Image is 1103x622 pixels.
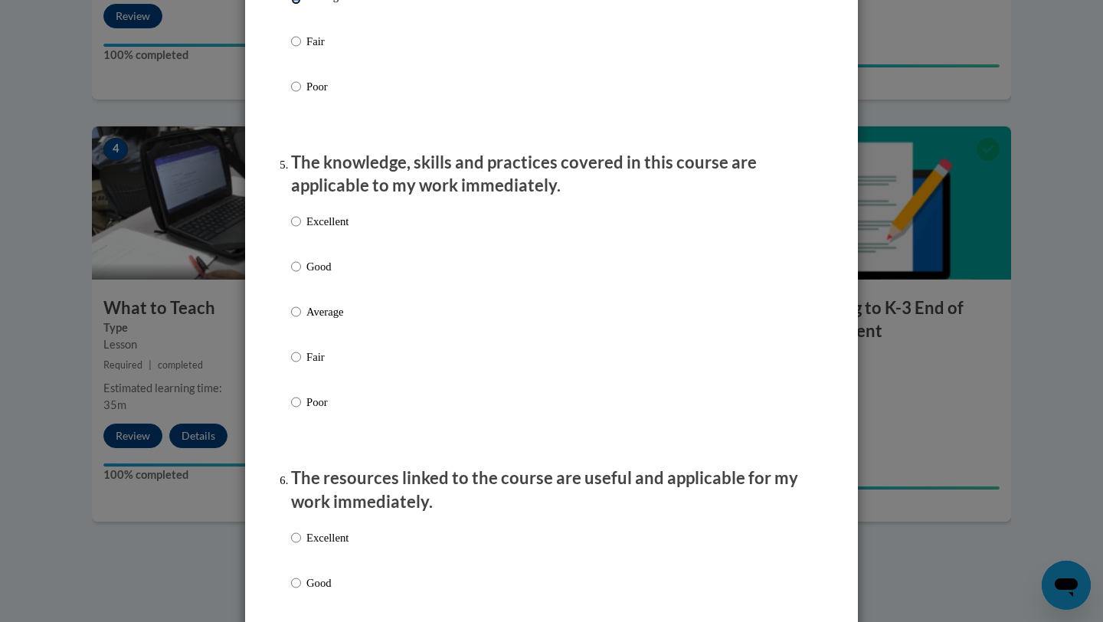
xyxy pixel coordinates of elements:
p: Fair [306,33,349,50]
input: Good [291,258,301,275]
p: Fair [306,349,349,365]
input: Excellent [291,529,301,546]
input: Fair [291,349,301,365]
input: Good [291,575,301,591]
p: Good [306,575,349,591]
input: Excellent [291,213,301,230]
input: Poor [291,78,301,95]
p: Excellent [306,213,349,230]
p: The knowledge, skills and practices covered in this course are applicable to my work immediately. [291,151,812,198]
input: Fair [291,33,301,50]
input: Average [291,303,301,320]
p: Poor [306,394,349,411]
p: Excellent [306,529,349,546]
p: The resources linked to the course are useful and applicable for my work immediately. [291,466,812,514]
p: Poor [306,78,349,95]
p: Good [306,258,349,275]
p: Average [306,303,349,320]
input: Poor [291,394,301,411]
